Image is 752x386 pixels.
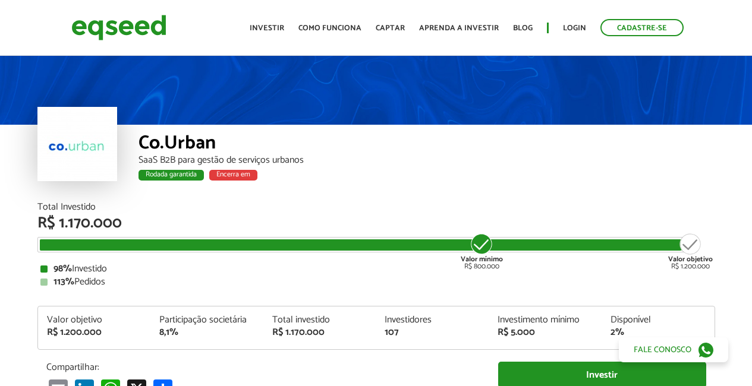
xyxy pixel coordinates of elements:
div: Rodada garantida [139,170,204,181]
a: Investir [250,24,284,32]
div: Total investido [272,315,367,325]
div: Investidores [385,315,480,325]
div: Disponível [611,315,706,325]
div: Investimento mínimo [498,315,593,325]
div: R$ 1.200.000 [47,328,142,337]
div: Encerra em [209,170,257,181]
div: Investido [40,264,712,274]
div: 2% [611,328,706,337]
div: Pedidos [40,277,712,287]
div: R$ 1.170.000 [37,216,715,231]
div: Co.Urban [139,134,715,156]
div: 8,1% [159,328,254,337]
div: SaaS B2B para gestão de serviços urbanos [139,156,715,165]
div: R$ 800.000 [460,232,504,270]
div: 107 [385,328,480,337]
div: Total Investido [37,203,715,212]
strong: Valor objetivo [668,254,713,265]
p: Compartilhar: [46,362,480,373]
a: Cadastre-se [600,19,684,36]
div: Valor objetivo [47,315,142,325]
a: Fale conosco [619,337,728,362]
img: EqSeed [71,12,166,43]
div: Participação societária [159,315,254,325]
div: R$ 1.170.000 [272,328,367,337]
a: Captar [376,24,405,32]
strong: 98% [54,261,72,277]
a: Aprenda a investir [419,24,499,32]
a: Login [563,24,586,32]
a: Como funciona [298,24,361,32]
div: R$ 1.200.000 [668,232,713,270]
strong: Valor mínimo [461,254,503,265]
div: R$ 5.000 [498,328,593,337]
a: Blog [513,24,533,32]
strong: 113% [54,274,74,290]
